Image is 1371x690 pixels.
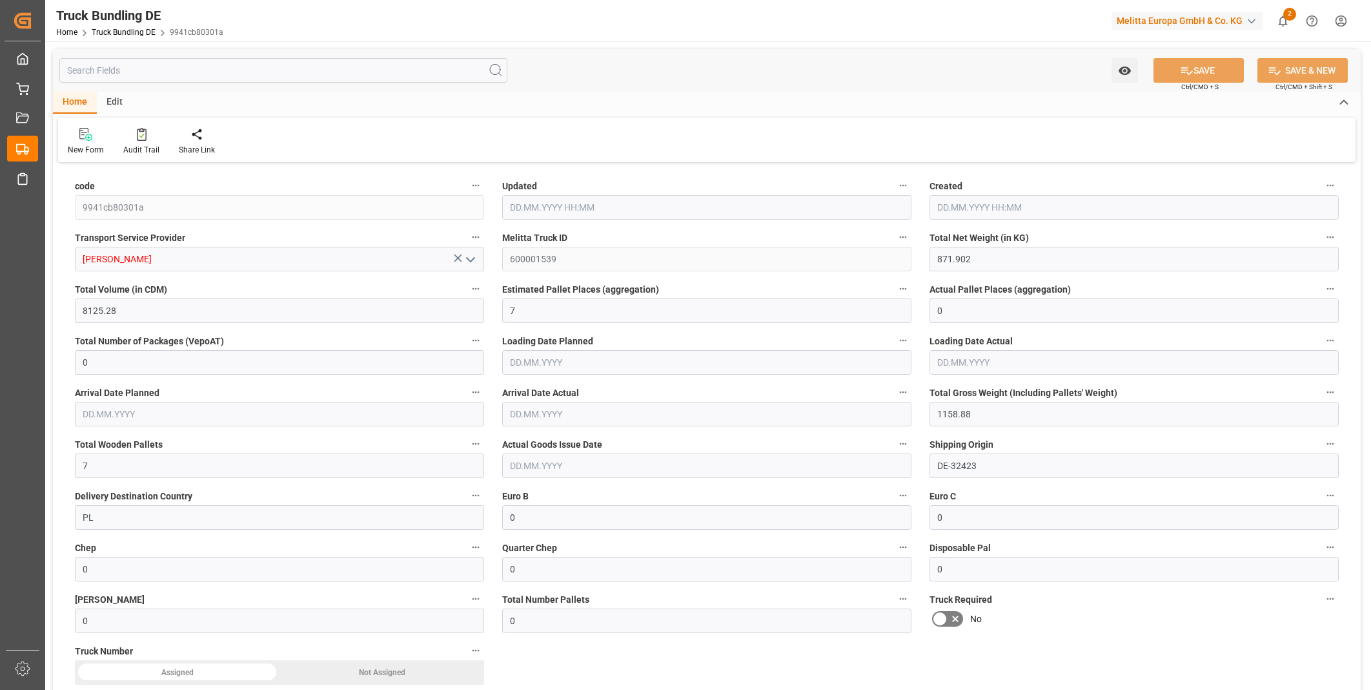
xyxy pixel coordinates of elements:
[502,490,529,503] span: Euro B
[1268,6,1297,36] button: show 2 new notifications
[279,660,484,685] div: Not Assigned
[1257,58,1348,83] button: SAVE & NEW
[1181,82,1219,92] span: Ctrl/CMD + S
[1322,280,1339,297] button: Actual Pallet Places (aggregation)
[1283,8,1296,21] span: 2
[895,229,911,246] button: Melitta Truck ID
[929,490,956,503] span: Euro C
[1112,8,1268,33] button: Melitta Europa GmbH & Co. KG
[895,435,911,452] button: Actual Goods Issue Date
[467,487,484,504] button: Delivery Destination Country
[929,350,1339,375] input: DD.MM.YYYY
[502,386,579,400] span: Arrival Date Actual
[502,454,911,478] input: DD.MM.YYYY
[929,231,1029,245] span: Total Net Weight (in KG)
[1275,82,1332,92] span: Ctrl/CMD + Shift + S
[467,384,484,401] button: Arrival Date Planned
[59,58,507,83] input: Search Fields
[75,660,279,685] div: Assigned
[75,438,163,452] span: Total Wooden Pallets
[75,283,167,297] span: Total Volume (in CDM)
[179,144,215,156] div: Share Link
[929,335,1013,348] span: Loading Date Actual
[53,92,97,114] div: Home
[929,438,993,452] span: Shipping Origin
[467,332,484,349] button: Total Number of Packages (VepoAT)
[1297,6,1326,36] button: Help Center
[895,539,911,556] button: Quarter Chep
[1322,384,1339,401] button: Total Gross Weight (Including Pallets' Weight)
[92,28,156,37] a: Truck Bundling DE
[1153,58,1244,83] button: SAVE
[895,280,911,297] button: Estimated Pallet Places (aggregation)
[75,645,133,658] span: Truck Number
[929,386,1117,400] span: Total Gross Weight (Including Pallets' Weight)
[502,283,659,297] span: Estimated Pallet Places (aggregation)
[1112,58,1138,83] button: open menu
[467,591,484,607] button: [PERSON_NAME]
[502,541,557,555] span: Quarter Chep
[1322,332,1339,349] button: Loading Date Actual
[895,177,911,194] button: Updated
[75,593,145,607] span: [PERSON_NAME]
[467,435,484,452] button: Total Wooden Pallets
[1322,435,1339,452] button: Shipping Origin
[502,195,911,220] input: DD.MM.YYYY HH:MM
[75,490,192,503] span: Delivery Destination Country
[75,335,224,348] span: Total Number of Packages (VepoAT)
[467,177,484,194] button: code
[502,335,593,348] span: Loading Date Planned
[75,180,95,193] span: code
[56,28,77,37] a: Home
[75,541,96,555] span: Chep
[1322,539,1339,556] button: Disposable Pal
[75,402,484,426] input: DD.MM.YYYY
[929,195,1339,220] input: DD.MM.YYYY HH:MM
[502,231,567,245] span: Melitta Truck ID
[1322,229,1339,246] button: Total Net Weight (in KG)
[895,487,911,504] button: Euro B
[123,144,159,156] div: Audit Trail
[895,332,911,349] button: Loading Date Planned
[1322,177,1339,194] button: Created
[68,144,104,156] div: New Form
[895,384,911,401] button: Arrival Date Actual
[502,402,911,426] input: DD.MM.YYYY
[97,92,132,114] div: Edit
[929,180,962,193] span: Created
[467,229,484,246] button: Transport Service Provider
[467,280,484,297] button: Total Volume (in CDM)
[502,350,911,375] input: DD.MM.YYYY
[467,642,484,659] button: Truck Number
[929,283,1071,297] span: Actual Pallet Places (aggregation)
[502,180,537,193] span: Updated
[467,539,484,556] button: Chep
[929,541,991,555] span: Disposable Pal
[75,386,159,400] span: Arrival Date Planned
[1112,12,1263,30] div: Melitta Europa GmbH & Co. KG
[895,591,911,607] button: Total Number Pallets
[970,612,982,626] span: No
[56,6,223,25] div: Truck Bundling DE
[502,593,589,607] span: Total Number Pallets
[75,231,185,245] span: Transport Service Provider
[1322,487,1339,504] button: Euro C
[502,438,602,452] span: Actual Goods Issue Date
[1322,591,1339,607] button: Truck Required
[460,249,480,269] button: open menu
[929,593,992,607] span: Truck Required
